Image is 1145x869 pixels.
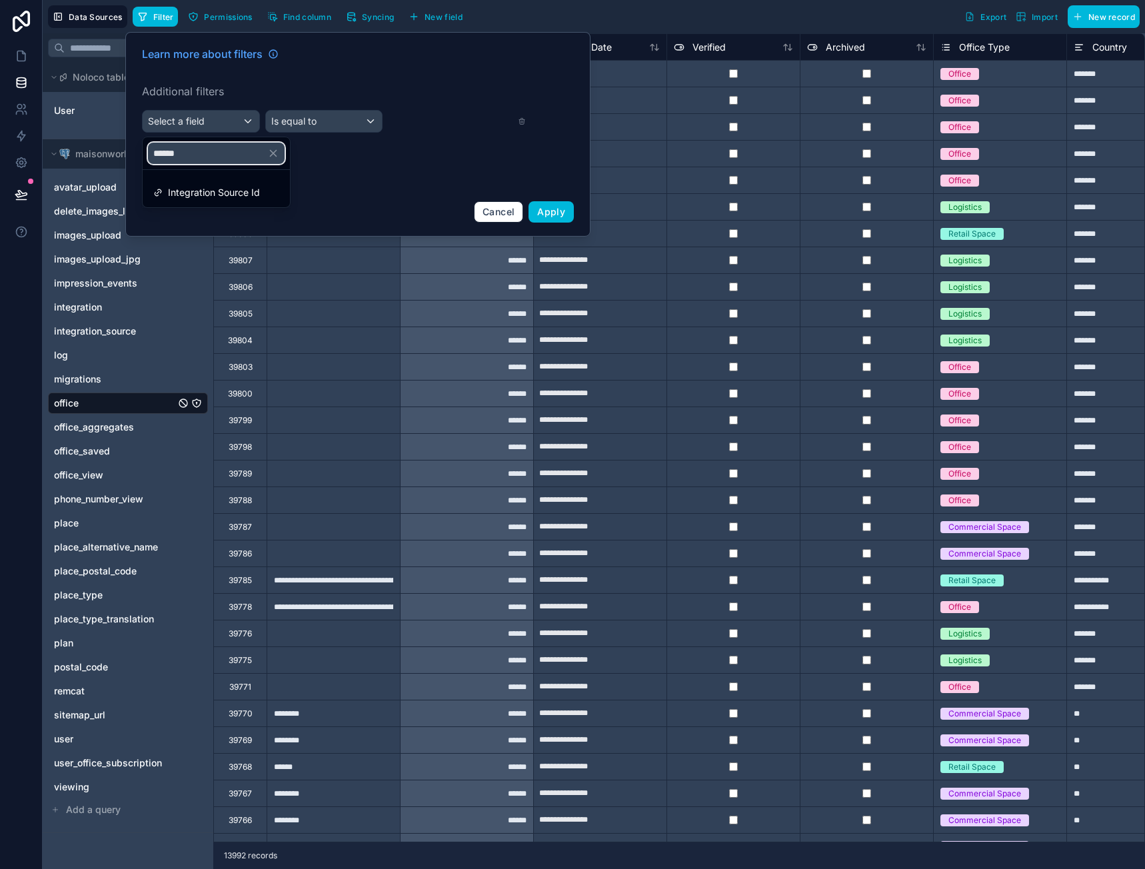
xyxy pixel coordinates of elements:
div: place_type_translation [48,608,208,630]
button: Export [960,5,1011,28]
span: place_type [54,588,103,602]
span: user [54,732,73,746]
span: maisonwork aws [75,147,151,161]
div: User [48,100,208,121]
a: phone_number_view [54,492,175,506]
div: Office [948,68,971,80]
a: postal_code [54,660,175,674]
div: impression_events [48,273,208,294]
span: Data Sources [69,12,123,22]
button: Postgres logomaisonwork aws [48,145,189,163]
span: integration_source [54,325,136,338]
span: office [54,397,79,410]
div: Office [948,388,971,400]
span: avatar_upload [54,181,117,194]
div: 39789 [229,468,252,479]
a: place_type [54,588,175,602]
div: Commercial Space [948,521,1021,533]
div: place [48,512,208,534]
div: log [48,345,208,366]
span: Permissions [204,12,252,22]
div: Office [948,441,971,453]
div: Office [948,601,971,613]
div: 39806 [229,282,253,293]
a: images_upload_jpg [54,253,175,266]
div: Office [948,175,971,187]
span: office_saved [54,444,110,458]
a: Permissions [183,7,262,27]
div: 39778 [229,602,252,612]
div: 39804 [228,335,253,346]
div: Office [948,95,971,107]
a: user [54,732,175,746]
a: plan [54,636,175,650]
div: images_upload_jpg [48,249,208,270]
span: New field [425,12,463,22]
span: Office Type [959,41,1010,54]
div: postal_code [48,656,208,678]
div: Office [948,361,971,373]
div: 39803 [229,362,253,373]
div: migrations [48,369,208,390]
div: Office [948,494,971,506]
div: 39764 [229,842,253,852]
div: Logistics [948,255,982,267]
div: Office [948,468,971,480]
a: log [54,349,175,362]
div: 39787 [229,522,252,532]
span: Verified [692,41,726,54]
div: Office [948,415,971,427]
div: 39807 [229,255,253,266]
a: delete_images_log [54,205,175,218]
span: log [54,349,68,362]
img: Postgres logo [59,149,70,159]
div: 39785 [229,575,252,586]
span: Noloco tables [73,71,135,84]
a: viewing [54,780,175,794]
span: phone_number_view [54,492,143,506]
div: office_view [48,464,208,486]
span: Find column [283,12,331,22]
span: sitemap_url [54,708,105,722]
span: viewing [54,780,89,794]
span: images_upload [54,229,121,242]
button: Find column [263,7,336,27]
a: impression_events [54,277,175,290]
a: user_office_subscription [54,756,175,770]
a: place [54,516,175,530]
div: Office [948,148,971,160]
div: remcat [48,680,208,702]
span: Export [980,12,1006,22]
div: Retail Space [948,228,996,240]
button: Data Sources [48,5,127,28]
a: integration [54,301,175,314]
div: Logistics [948,335,982,347]
span: postal_code [54,660,108,674]
a: remcat [54,684,175,698]
div: place_type [48,584,208,606]
div: 39800 [228,389,253,399]
div: Commercial Space [948,548,1021,560]
div: office [48,393,208,414]
span: 13992 records [224,850,277,861]
span: user_office_subscription [54,756,162,770]
div: avatar_upload [48,177,208,198]
span: images_upload_jpg [54,253,141,266]
div: 39786 [229,548,252,559]
button: New record [1068,5,1140,28]
button: Noloco tables [48,68,200,87]
div: user [48,728,208,750]
div: 39799 [229,415,252,426]
button: Add a query [48,800,208,819]
div: integration [48,297,208,318]
div: 39767 [229,788,252,799]
span: Import [1032,12,1058,22]
a: office [54,397,175,410]
span: User [54,104,75,117]
div: 39798 [229,442,252,452]
div: Retail Space [948,761,996,773]
div: delete_images_log [48,201,208,222]
div: images_upload [48,225,208,246]
span: remcat [54,684,85,698]
span: office_aggregates [54,421,134,434]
